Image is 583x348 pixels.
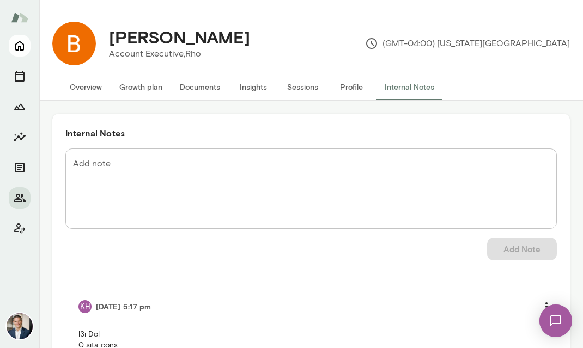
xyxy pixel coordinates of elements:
[61,74,111,100] button: Overview
[535,295,558,318] button: more
[9,157,31,178] button: Documents
[9,126,31,148] button: Insights
[109,27,250,47] h4: [PERSON_NAME]
[9,187,31,209] button: Members
[278,74,327,100] button: Sessions
[111,74,171,100] button: Growth plan
[9,96,31,117] button: Growth Plan
[7,313,33,339] img: Mark Zschocke
[327,74,376,100] button: Profile
[109,47,250,60] p: Account Executive, Rho
[9,65,31,87] button: Sessions
[96,301,151,312] h6: [DATE] 5:17 pm
[78,300,92,313] div: KH
[365,37,570,50] p: (GMT-04:00) [US_STATE][GEOGRAPHIC_DATA]
[9,217,31,239] button: Client app
[229,74,278,100] button: Insights
[52,22,96,65] img: Brendan Feehan
[11,7,28,28] img: Mento
[376,74,443,100] button: Internal Notes
[9,35,31,57] button: Home
[65,127,557,140] h6: Internal Notes
[171,74,229,100] button: Documents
